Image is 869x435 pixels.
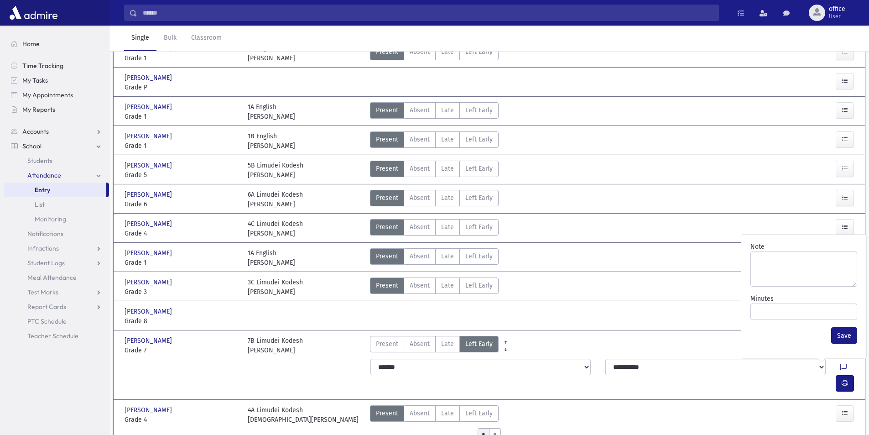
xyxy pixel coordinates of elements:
[22,105,55,114] span: My Reports
[248,190,303,209] div: 6A Limudei Kodesh [PERSON_NAME]
[4,37,109,51] a: Home
[441,409,454,418] span: Late
[27,157,52,165] span: Students
[465,164,493,173] span: Left Early
[125,73,174,83] span: [PERSON_NAME]
[376,409,398,418] span: Present
[22,62,63,70] span: Time Tracking
[376,222,398,232] span: Present
[125,316,239,326] span: Grade 8
[410,193,430,203] span: Absent
[22,91,73,99] span: My Appointments
[125,258,239,267] span: Grade 1
[4,314,109,329] a: PTC Schedule
[4,197,109,212] a: List
[750,242,765,252] label: Note
[248,405,359,425] div: 4A Limudei Kodesh [DEMOGRAPHIC_DATA][PERSON_NAME]
[441,339,454,349] span: Late
[376,135,398,144] span: Present
[410,252,430,261] span: Absent
[441,222,454,232] span: Late
[35,186,50,194] span: Entry
[370,131,499,151] div: AttTypes
[831,327,857,344] button: Save
[370,219,499,238] div: AttTypes
[465,252,493,261] span: Left Early
[184,26,229,51] a: Classroom
[4,139,109,153] a: School
[27,230,63,238] span: Notifications
[441,252,454,261] span: Late
[370,278,499,297] div: AttTypes
[27,303,66,311] span: Report Cards
[465,409,493,418] span: Left Early
[4,299,109,314] a: Report Cards
[4,241,109,256] a: Infractions
[35,215,66,223] span: Monitoring
[248,131,295,151] div: 1B English [PERSON_NAME]
[27,332,78,340] span: Teacher Schedule
[248,336,303,355] div: 7B Limudei Kodesh [PERSON_NAME]
[22,76,48,84] span: My Tasks
[4,153,109,168] a: Students
[410,409,430,418] span: Absent
[410,339,430,349] span: Absent
[22,127,49,136] span: Accounts
[27,317,67,325] span: PTC Schedule
[829,5,845,13] span: office
[125,190,174,199] span: [PERSON_NAME]
[125,141,239,151] span: Grade 1
[125,199,239,209] span: Grade 6
[125,248,174,258] span: [PERSON_NAME]
[125,170,239,180] span: Grade 5
[376,47,398,57] span: Present
[248,161,303,180] div: 5B Limudei Kodesh [PERSON_NAME]
[125,415,239,425] span: Grade 4
[125,83,239,92] span: Grade P
[125,102,174,112] span: [PERSON_NAME]
[4,168,109,183] a: Attendance
[125,278,174,287] span: [PERSON_NAME]
[35,200,45,209] span: List
[370,190,499,209] div: AttTypes
[27,259,65,267] span: Student Logs
[465,193,493,203] span: Left Early
[410,222,430,232] span: Absent
[441,47,454,57] span: Late
[376,105,398,115] span: Present
[248,248,295,267] div: 1A English [PERSON_NAME]
[248,278,303,297] div: 3C Limudei Kodesh [PERSON_NAME]
[410,135,430,144] span: Absent
[22,142,42,150] span: School
[4,226,109,241] a: Notifications
[4,285,109,299] a: Test Marks
[137,5,718,21] input: Search
[410,164,430,173] span: Absent
[465,339,493,349] span: Left Early
[370,161,499,180] div: AttTypes
[248,44,295,63] div: 1B English [PERSON_NAME]
[125,346,239,355] span: Grade 7
[156,26,184,51] a: Bulk
[125,336,174,346] span: [PERSON_NAME]
[4,124,109,139] a: Accounts
[376,164,398,173] span: Present
[370,248,499,267] div: AttTypes
[829,13,845,20] span: User
[465,135,493,144] span: Left Early
[4,270,109,285] a: Meal Attendance
[376,339,398,349] span: Present
[370,102,499,121] div: AttTypes
[376,252,398,261] span: Present
[410,105,430,115] span: Absent
[4,88,109,102] a: My Appointments
[441,105,454,115] span: Late
[125,307,174,316] span: [PERSON_NAME]
[750,294,774,304] label: Minutes
[370,44,499,63] div: AttTypes
[125,53,239,63] span: Grade 1
[125,219,174,229] span: [PERSON_NAME]
[465,47,493,57] span: Left Early
[125,405,174,415] span: [PERSON_NAME]
[4,73,109,88] a: My Tasks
